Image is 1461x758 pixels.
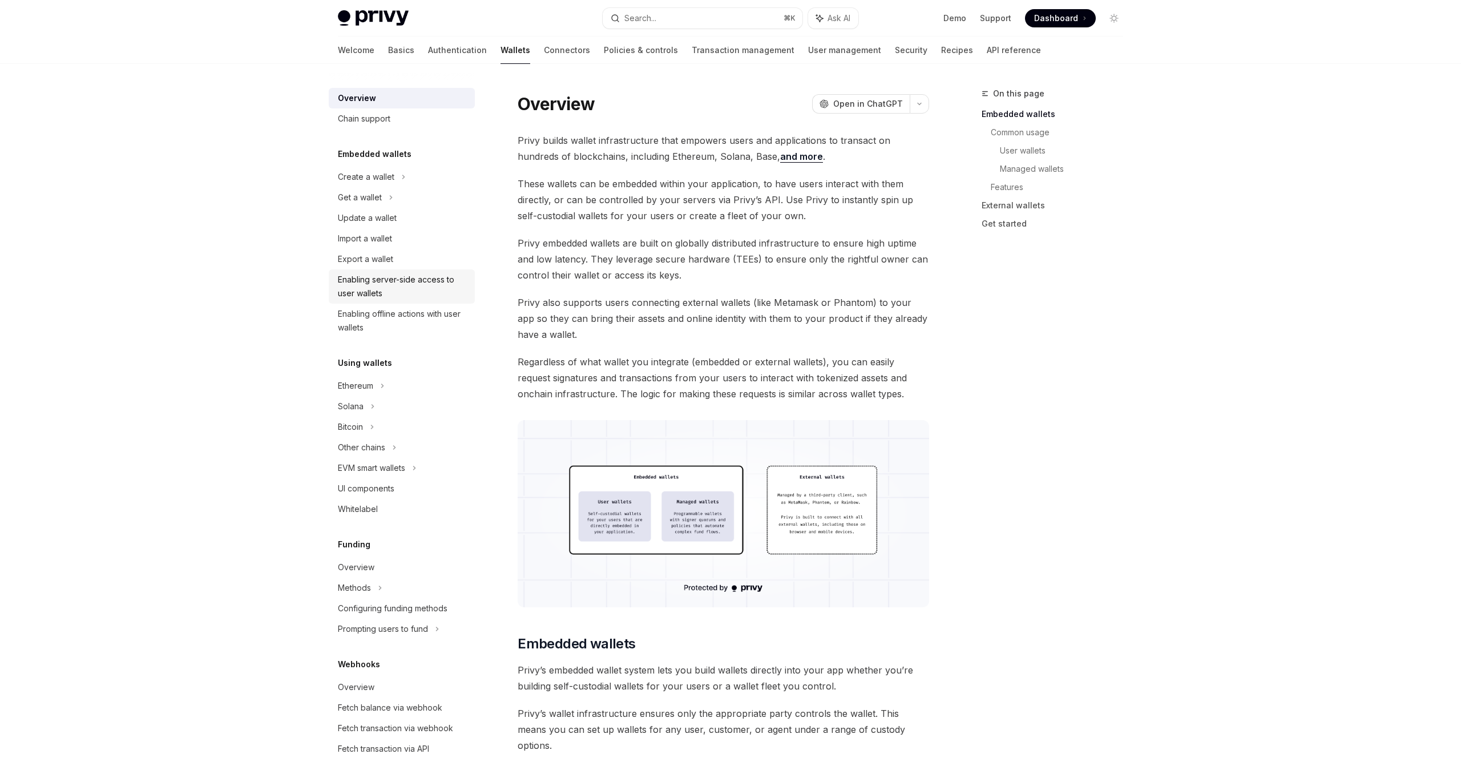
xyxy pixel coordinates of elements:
[518,235,929,283] span: Privy embedded wallets are built on globally distributed infrastructure to ensure high uptime and...
[982,105,1132,123] a: Embedded wallets
[329,208,475,228] a: Update a wallet
[518,295,929,342] span: Privy also supports users connecting external wallets (like Metamask or Phantom) to your app so t...
[338,420,363,434] div: Bitcoin
[338,701,442,715] div: Fetch balance via webhook
[338,211,397,225] div: Update a wallet
[338,680,374,694] div: Overview
[338,502,378,516] div: Whitelabel
[338,400,364,413] div: Solana
[338,10,409,26] img: light logo
[428,37,487,64] a: Authentication
[338,622,428,636] div: Prompting users to fund
[338,147,411,161] h5: Embedded wallets
[1105,9,1123,27] button: Toggle dark mode
[329,478,475,499] a: UI components
[812,94,910,114] button: Open in ChatGPT
[338,379,373,393] div: Ethereum
[987,37,1041,64] a: API reference
[338,441,385,454] div: Other chains
[338,307,468,334] div: Enabling offline actions with user wallets
[544,37,590,64] a: Connectors
[941,37,973,64] a: Recipes
[338,112,390,126] div: Chain support
[518,420,929,607] img: images/walletoverview.png
[329,557,475,578] a: Overview
[1034,13,1078,24] span: Dashboard
[338,91,376,105] div: Overview
[329,499,475,519] a: Whitelabel
[980,13,1011,24] a: Support
[1000,142,1132,160] a: User wallets
[518,132,929,164] span: Privy builds wallet infrastructure that empowers users and applications to transact on hundreds o...
[338,232,392,245] div: Import a wallet
[338,170,394,184] div: Create a wallet
[828,13,850,24] span: Ask AI
[338,191,382,204] div: Get a wallet
[338,742,429,756] div: Fetch transaction via API
[518,705,929,753] span: Privy’s wallet infrastructure ensures only the appropriate party controls the wallet. This means ...
[329,88,475,108] a: Overview
[943,13,966,24] a: Demo
[518,635,635,653] span: Embedded wallets
[895,37,927,64] a: Security
[991,178,1132,196] a: Features
[1000,160,1132,178] a: Managed wallets
[338,561,374,574] div: Overview
[692,37,794,64] a: Transaction management
[338,252,393,266] div: Export a wallet
[338,658,380,671] h5: Webhooks
[501,37,530,64] a: Wallets
[808,37,881,64] a: User management
[338,538,370,551] h5: Funding
[329,718,475,739] a: Fetch transaction via webhook
[518,662,929,694] span: Privy’s embedded wallet system lets you build wallets directly into your app whether you’re build...
[991,123,1132,142] a: Common usage
[833,98,903,110] span: Open in ChatGPT
[338,356,392,370] h5: Using wallets
[329,269,475,304] a: Enabling server-side access to user wallets
[338,461,405,475] div: EVM smart wallets
[338,482,394,495] div: UI components
[993,87,1044,100] span: On this page
[338,37,374,64] a: Welcome
[624,11,656,25] div: Search...
[329,677,475,697] a: Overview
[603,8,802,29] button: Search...⌘K
[329,697,475,718] a: Fetch balance via webhook
[784,14,796,23] span: ⌘ K
[982,215,1132,233] a: Get started
[518,94,595,114] h1: Overview
[604,37,678,64] a: Policies & controls
[1025,9,1096,27] a: Dashboard
[338,602,447,615] div: Configuring funding methods
[338,581,371,595] div: Methods
[329,304,475,338] a: Enabling offline actions with user wallets
[780,151,823,163] a: and more
[329,249,475,269] a: Export a wallet
[329,598,475,619] a: Configuring funding methods
[388,37,414,64] a: Basics
[518,354,929,402] span: Regardless of what wallet you integrate (embedded or external wallets), you can easily request si...
[518,176,929,224] span: These wallets can be embedded within your application, to have users interact with them directly,...
[329,108,475,129] a: Chain support
[329,228,475,249] a: Import a wallet
[982,196,1132,215] a: External wallets
[338,273,468,300] div: Enabling server-side access to user wallets
[808,8,858,29] button: Ask AI
[338,721,453,735] div: Fetch transaction via webhook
